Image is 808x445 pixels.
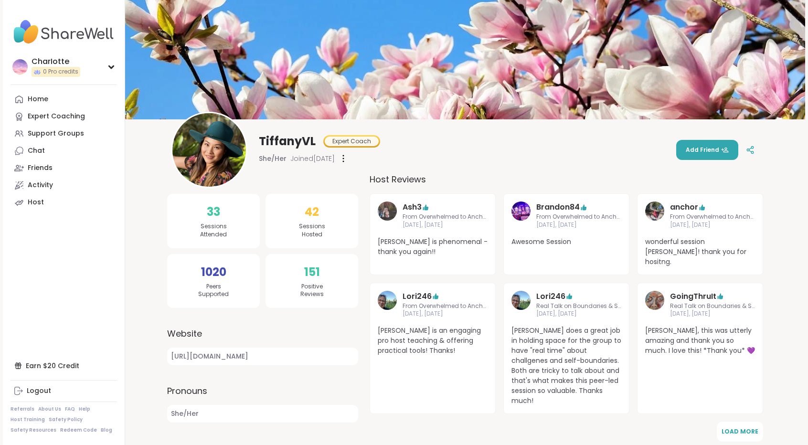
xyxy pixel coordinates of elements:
[378,201,397,221] img: Ash3
[207,203,220,221] span: 33
[300,283,324,299] span: Positive Reviews
[645,326,755,356] span: [PERSON_NAME], this was utterly amazing and thank you so much. I love this! *Thank you* 💜
[670,310,755,318] span: [DATE], [DATE]
[511,291,531,318] a: Lori246
[28,112,85,121] div: Expert Coaching
[11,416,45,423] a: Host Training
[290,154,335,163] span: Joined [DATE]
[28,180,53,190] div: Activity
[167,384,358,397] label: Pronouns
[378,326,488,356] span: [PERSON_NAME] is an engaging pro host teaching & offering practical tools! Thanks!
[722,427,758,435] span: Load More
[305,203,319,221] span: 42
[378,291,397,310] img: Lori246
[43,68,78,76] span: 0 Pro credits
[11,159,117,177] a: Friends
[12,59,28,74] img: CharIotte
[11,427,56,434] a: Safety Resources
[11,91,117,108] a: Home
[536,221,621,229] span: [DATE], [DATE]
[670,213,755,221] span: From Overwhelmed to Anchored: Emotional Regulation
[670,291,716,302] a: GoingThruIt
[670,201,698,213] a: anchor
[536,302,621,310] span: Real Talk on Boundaries & Self-Care
[686,146,729,154] span: Add Friend
[27,386,51,396] div: Logout
[32,56,80,67] div: CharIotte
[403,291,432,302] a: Lori246
[645,201,664,221] img: anchor
[11,194,117,211] a: Host
[536,291,565,302] a: Lori246
[378,201,397,229] a: Ash3
[717,422,763,442] button: Load More
[11,142,117,159] a: Chat
[201,264,226,281] span: 1020
[403,310,488,318] span: [DATE], [DATE]
[167,348,358,365] a: [URL][DOMAIN_NAME]
[200,222,227,239] span: Sessions Attended
[325,137,379,146] div: Expert Coach
[28,146,45,156] div: Chat
[378,291,397,318] a: Lori246
[11,406,34,413] a: Referrals
[11,177,117,194] a: Activity
[172,113,246,187] img: TiffanyVL
[403,213,488,221] span: From Overwhelmed to Anchored: Emotional Regulation
[49,416,83,423] a: Safety Policy
[304,264,320,281] span: 151
[79,406,90,413] a: Help
[101,427,112,434] a: Blog
[536,213,621,221] span: From Overwhelmed to Anchored: Emotional Regulation
[11,108,117,125] a: Expert Coaching
[403,302,488,310] span: From Overwhelmed to Anchored: Emotional Regulation
[511,201,531,221] img: Brandon84
[536,201,580,213] a: Brandon84
[259,134,316,149] span: TiffanyVL
[511,201,531,229] a: Brandon84
[511,291,531,310] img: Lori246
[645,291,664,318] a: GoingThruIt
[645,291,664,310] img: GoingThruIt
[11,357,117,374] div: Earn $20 Credit
[670,302,755,310] span: Real Talk on Boundaries & Self-Care
[28,163,53,173] div: Friends
[299,222,325,239] span: Sessions Hosted
[670,221,755,229] span: [DATE], [DATE]
[645,201,664,229] a: anchor
[536,310,621,318] span: [DATE], [DATE]
[60,427,97,434] a: Redeem Code
[38,406,61,413] a: About Us
[11,125,117,142] a: Support Groups
[645,237,755,267] span: wonderful session [PERSON_NAME]! thank you for hositng.
[11,382,117,400] a: Logout
[259,154,287,163] span: She/Her
[167,327,358,340] label: Website
[28,95,48,104] div: Home
[676,140,738,160] button: Add Friend
[378,237,488,257] span: [PERSON_NAME] is phenomenal - thank you again!!
[167,405,358,423] span: She/Her
[28,129,84,138] div: Support Groups
[511,237,621,247] span: Awesome Session
[198,283,229,299] span: Peers Supported
[511,326,621,406] span: [PERSON_NAME] does a great job in holding space for the group to have "real time" about challgene...
[403,221,488,229] span: [DATE], [DATE]
[11,15,117,49] img: ShareWell Nav Logo
[28,198,44,207] div: Host
[403,201,422,213] a: Ash3
[65,406,75,413] a: FAQ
